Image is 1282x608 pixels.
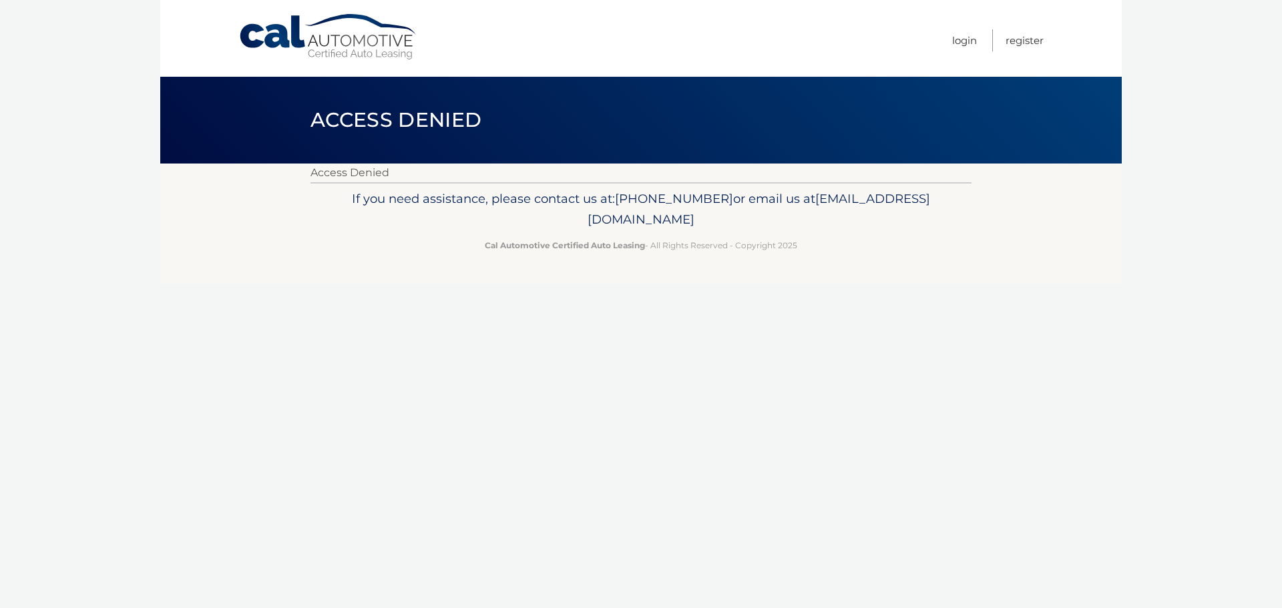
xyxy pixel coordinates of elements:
strong: Cal Automotive Certified Auto Leasing [485,240,645,250]
p: If you need assistance, please contact us at: or email us at [319,188,963,231]
a: Login [952,29,977,51]
p: - All Rights Reserved - Copyright 2025 [319,238,963,252]
a: Cal Automotive [238,13,419,61]
a: Register [1006,29,1044,51]
span: [PHONE_NUMBER] [615,191,733,206]
p: Access Denied [310,164,972,182]
span: Access Denied [310,107,481,132]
